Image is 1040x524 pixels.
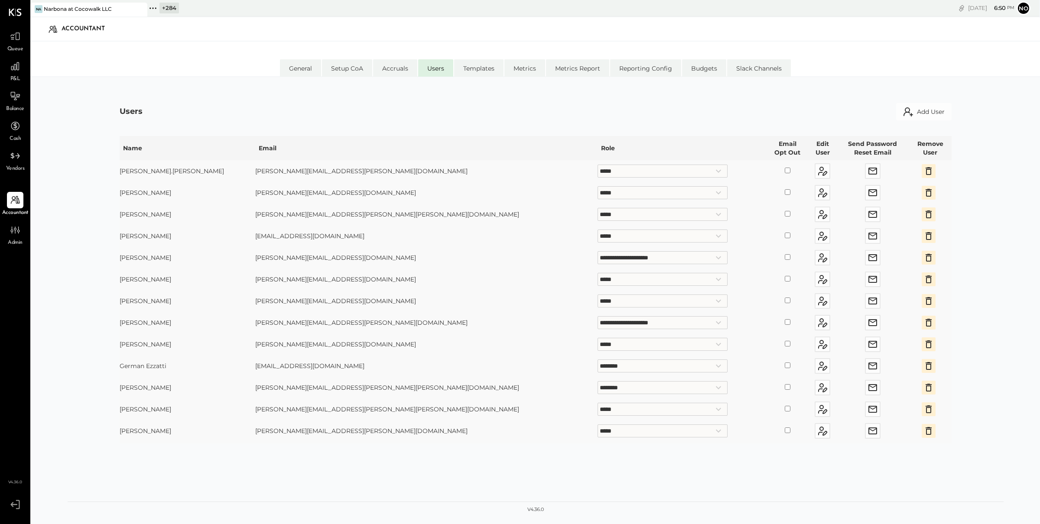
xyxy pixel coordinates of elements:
[766,136,809,160] th: Email Opt Out
[44,5,112,13] div: Narbona at Cocowalk LLC
[7,45,23,53] span: Queue
[322,59,372,77] li: Setup CoA
[280,59,321,77] li: General
[0,192,30,217] a: Accountant
[120,204,255,225] td: [PERSON_NAME]
[120,160,255,182] td: [PERSON_NAME].[PERSON_NAME]
[10,75,20,83] span: P&L
[6,105,24,113] span: Balance
[255,182,598,204] td: [PERSON_NAME][EMAIL_ADDRESS][DOMAIN_NAME]
[0,148,30,173] a: Vendors
[120,420,255,442] td: [PERSON_NAME]
[255,247,598,268] td: [PERSON_NAME][EMAIL_ADDRESS][DOMAIN_NAME]
[120,225,255,247] td: [PERSON_NAME]
[836,136,909,160] th: Send Password Reset Email
[504,59,545,77] li: Metrics
[120,106,143,117] div: Users
[546,59,609,77] li: Metrics Report
[35,5,42,13] div: Na
[1017,1,1030,15] button: No
[255,442,598,463] td: [PERSON_NAME][EMAIL_ADDRESS][DOMAIN_NAME]
[62,22,114,36] div: Accountant
[255,136,598,160] th: Email
[255,225,598,247] td: [EMAIL_ADDRESS][DOMAIN_NAME]
[120,136,255,160] th: Name
[809,136,836,160] th: Edit User
[598,136,766,160] th: Role
[255,160,598,182] td: [PERSON_NAME][EMAIL_ADDRESS][PERSON_NAME][DOMAIN_NAME]
[255,420,598,442] td: [PERSON_NAME][EMAIL_ADDRESS][PERSON_NAME][DOMAIN_NAME]
[120,377,255,398] td: [PERSON_NAME]
[120,398,255,420] td: [PERSON_NAME]
[255,290,598,312] td: [PERSON_NAME][EMAIL_ADDRESS][DOMAIN_NAME]
[120,247,255,268] td: [PERSON_NAME]
[454,59,504,77] li: Templates
[120,182,255,204] td: [PERSON_NAME]
[418,59,453,77] li: Users
[120,268,255,290] td: [PERSON_NAME]
[896,103,952,120] button: Add User
[610,59,681,77] li: Reporting Config
[120,312,255,333] td: [PERSON_NAME]
[0,28,30,53] a: Queue
[120,442,255,463] td: [PERSON_NAME]
[255,333,598,355] td: [PERSON_NAME][EMAIL_ADDRESS][DOMAIN_NAME]
[255,268,598,290] td: [PERSON_NAME][EMAIL_ADDRESS][DOMAIN_NAME]
[255,377,598,398] td: [PERSON_NAME][EMAIL_ADDRESS][PERSON_NAME][PERSON_NAME][DOMAIN_NAME]
[909,136,952,160] th: Remove User
[2,209,29,217] span: Accountant
[120,333,255,355] td: [PERSON_NAME]
[0,118,30,143] a: Cash
[255,204,598,225] td: [PERSON_NAME][EMAIL_ADDRESS][PERSON_NAME][PERSON_NAME][DOMAIN_NAME]
[527,506,544,513] div: v 4.36.0
[0,88,30,113] a: Balance
[255,398,598,420] td: [PERSON_NAME][EMAIL_ADDRESS][PERSON_NAME][PERSON_NAME][DOMAIN_NAME]
[255,312,598,333] td: [PERSON_NAME][EMAIL_ADDRESS][PERSON_NAME][DOMAIN_NAME]
[727,59,791,77] li: Slack Channels
[6,165,25,173] span: Vendors
[10,135,21,143] span: Cash
[373,59,417,77] li: Accruals
[255,355,598,377] td: [EMAIL_ADDRESS][DOMAIN_NAME]
[0,222,30,247] a: Admin
[120,355,255,377] td: German Ezzatti
[8,239,23,247] span: Admin
[957,3,966,13] div: copy link
[0,58,30,83] a: P&L
[968,4,1014,12] div: [DATE]
[682,59,726,77] li: Budgets
[159,3,179,13] div: + 284
[120,290,255,312] td: [PERSON_NAME]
